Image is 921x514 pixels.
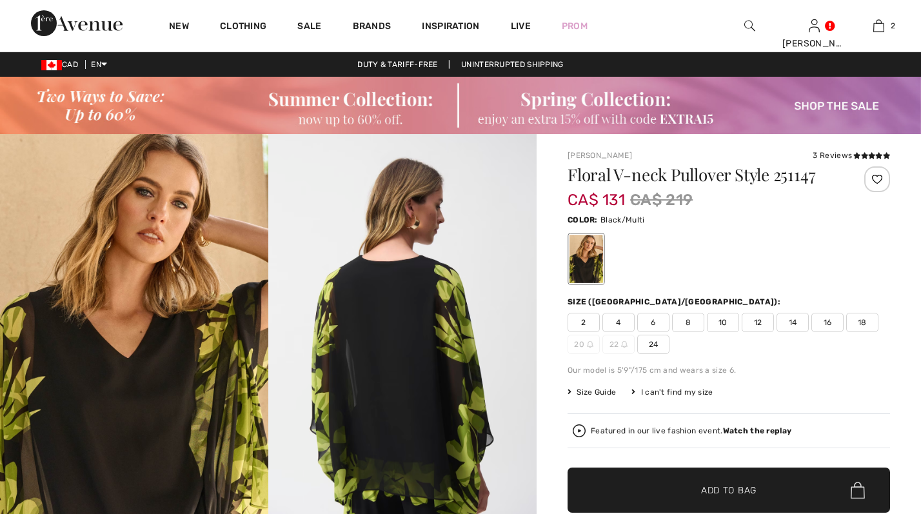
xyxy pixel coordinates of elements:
span: 24 [637,335,669,354]
span: 4 [602,313,635,332]
div: Size ([GEOGRAPHIC_DATA]/[GEOGRAPHIC_DATA]): [568,296,783,308]
div: Our model is 5'9"/175 cm and wears a size 6. [568,364,890,376]
span: CA$ 219 [630,188,693,212]
strong: Watch the replay [723,426,792,435]
span: Black/Multi [600,215,644,224]
span: 8 [672,313,704,332]
button: Add to Bag [568,468,890,513]
span: CAD [41,60,83,69]
span: Inspiration [422,21,479,34]
span: EN [91,60,107,69]
img: Bag.svg [851,482,865,499]
span: 2 [568,313,600,332]
span: 18 [846,313,878,332]
a: 2 [847,18,910,34]
span: 10 [707,313,739,332]
span: 12 [742,313,774,332]
div: Featured in our live fashion event. [591,427,791,435]
img: ring-m.svg [621,341,628,348]
a: Live [511,19,531,33]
span: 22 [602,335,635,354]
span: 6 [637,313,669,332]
span: Add to Bag [701,484,757,497]
span: 16 [811,313,844,332]
span: CA$ 131 [568,178,625,209]
div: [PERSON_NAME] [782,37,846,50]
h1: Floral V-neck Pullover Style 251147 [568,166,837,183]
a: Prom [562,19,588,33]
div: Black/Multi [569,235,603,283]
a: [PERSON_NAME] [568,151,632,160]
span: 2 [891,20,895,32]
span: 20 [568,335,600,354]
a: New [169,21,189,34]
img: Canadian Dollar [41,60,62,70]
img: search the website [744,18,755,34]
img: ring-m.svg [587,341,593,348]
a: Sign In [809,19,820,32]
a: Clothing [220,21,266,34]
img: 1ère Avenue [31,10,123,36]
div: 3 Reviews [813,150,890,161]
img: My Info [809,18,820,34]
span: 14 [777,313,809,332]
img: My Bag [873,18,884,34]
div: I can't find my size [631,386,713,398]
a: Brands [353,21,391,34]
img: Watch the replay [573,424,586,437]
a: Sale [297,21,321,34]
span: Color: [568,215,598,224]
span: Size Guide [568,386,616,398]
